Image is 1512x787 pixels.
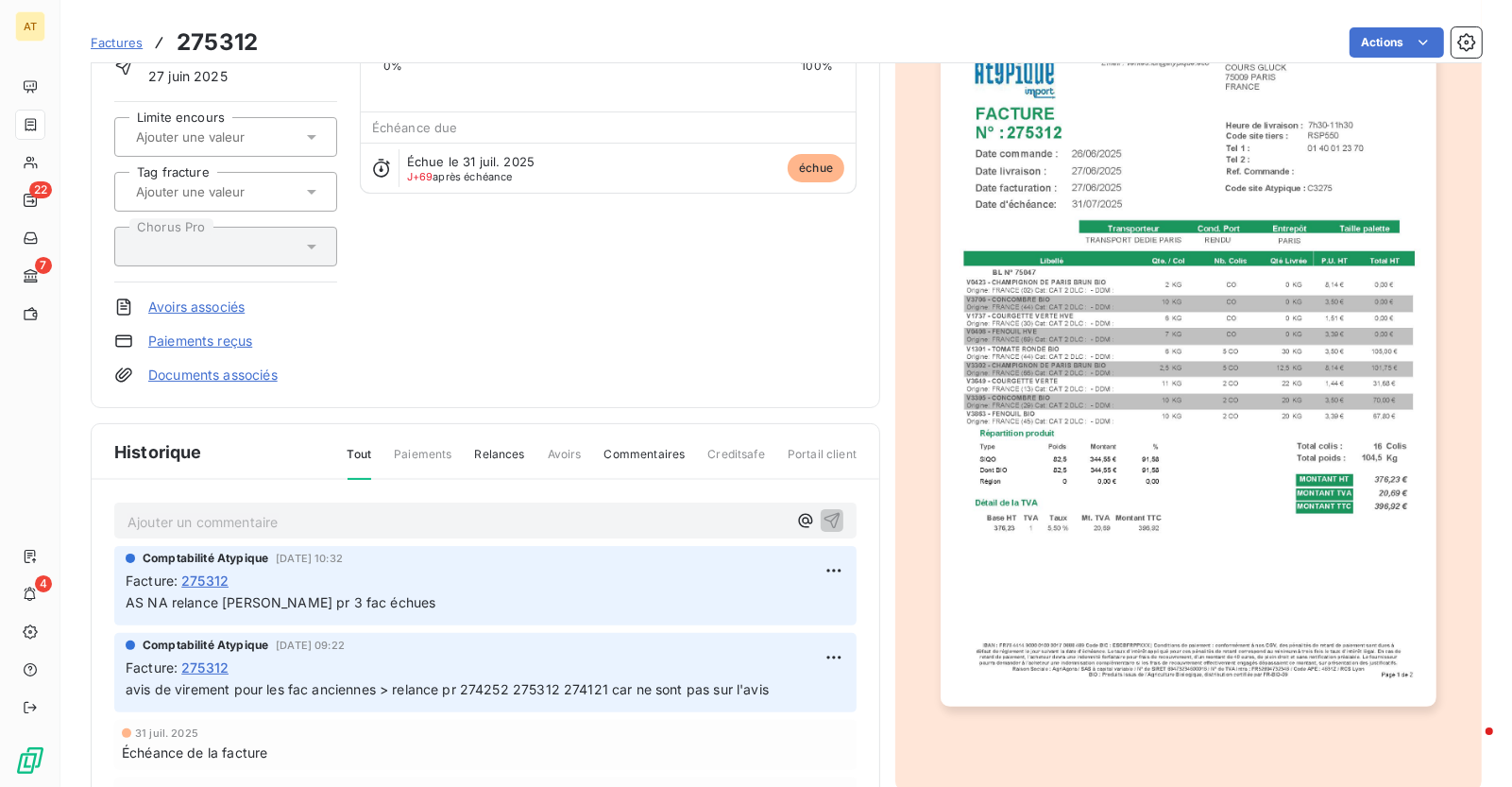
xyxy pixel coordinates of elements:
span: 275312 [181,658,229,677]
span: Avoirs [548,446,582,478]
span: 275312 [181,571,229,590]
span: échue [788,154,844,182]
span: Creditsafe [707,446,765,478]
span: Facture : [126,571,178,590]
span: 7 [35,257,52,274]
button: Actions [1350,27,1444,58]
span: 22 [29,181,52,198]
span: Comptabilité Atypique [143,550,268,567]
span: AS NA relance [PERSON_NAME] pr 3 fac échues [126,594,435,610]
span: 4 [35,575,52,592]
span: avis de virement pour les fac anciennes > relance pr 274252 275312 274121 car ne sont pas sur l'avis [126,681,769,697]
img: Logo LeanPay [15,745,45,776]
span: Portail client [788,446,857,478]
span: 0% [383,58,402,75]
a: Factures [91,33,143,52]
img: invoice_thumbnail [941,6,1436,706]
span: Échue le 31 juil. 2025 [407,154,535,169]
h3: 275312 [177,26,258,60]
iframe: Intercom live chat [1448,723,1493,768]
span: [DATE] 09:22 [276,640,345,651]
span: 100% [801,58,833,75]
span: Facture : [126,658,178,677]
span: Historique [114,439,202,465]
div: AT [15,11,45,42]
span: Relances [474,446,524,478]
a: Documents associés [148,366,278,385]
a: Avoirs associés [148,298,245,317]
span: 27 juin 2025 [148,66,228,86]
span: Paiements [394,446,451,478]
input: Ajouter une valeur [134,183,324,200]
span: Comptabilité Atypique [143,637,268,654]
span: Échéance due [372,120,458,135]
span: J+69 [407,170,433,183]
span: Tout [348,446,372,480]
span: après échéance [407,171,513,182]
span: Commentaires [604,446,686,478]
span: Factures [91,35,143,50]
span: [DATE] 10:32 [276,553,343,564]
a: Paiements reçus [148,332,252,351]
input: Ajouter une valeur [134,128,324,145]
span: Échéance de la facture [122,743,267,762]
span: 31 juil. 2025 [135,727,198,739]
